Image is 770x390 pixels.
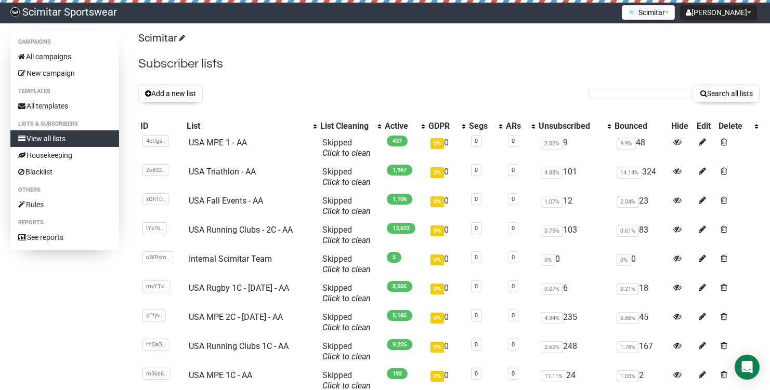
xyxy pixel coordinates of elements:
a: 0 [475,196,478,203]
span: 1,106 [387,194,412,205]
a: USA MPE 1 - AA [189,138,247,147]
a: Click to clean [322,293,371,303]
th: Unsubscribed: No sort applied, activate to apply an ascending sort [537,119,612,133]
div: Segs [469,121,493,131]
th: List: No sort applied, activate to apply an ascending sort [185,119,318,133]
th: ID: No sort applied, sorting is disabled [138,119,185,133]
span: 0% [430,313,444,324]
a: 0 [475,283,478,290]
a: Housekeeping [10,147,119,164]
span: 5,185 [387,310,412,321]
td: 83 [612,221,669,250]
a: USA MPE 1C - AA [189,370,252,380]
span: 0% [430,254,444,265]
td: 0 [426,279,466,308]
span: 4cUgs.. [142,135,169,147]
span: Skipped [322,254,371,274]
li: Campaigns [10,36,119,48]
span: Skipped [322,341,371,361]
a: 0 [512,283,515,290]
button: Scimitar [622,5,675,20]
th: Delete: No sort applied, activate to apply an ascending sort [716,119,760,133]
td: 0 [426,337,466,366]
a: 0 [512,254,515,261]
td: 6 [537,279,612,308]
span: 0% [430,284,444,294]
a: 0 [475,254,478,261]
a: 0 [512,370,515,377]
span: 9.9% [617,138,636,150]
span: Skipped [322,225,371,245]
td: 0 [426,221,466,250]
th: GDPR: No sort applied, activate to apply an ascending sort [426,119,466,133]
span: 4.88% [541,167,563,179]
span: Skipped [322,312,371,332]
span: 14.14% [617,167,642,179]
td: 0 [426,133,466,163]
span: 4.34% [541,312,563,324]
a: USA Rugby 1C - [DATE] - AA [189,283,289,293]
a: 0 [512,312,515,319]
td: 48 [612,133,669,163]
li: Reports [10,217,119,229]
td: 9 [537,133,612,163]
span: 9,225 [387,339,412,350]
span: 1.03% [617,370,639,382]
a: Click to clean [322,264,371,274]
span: 0% [430,138,444,149]
span: 0% [541,254,555,266]
div: Delete [719,121,749,131]
span: cFfyv.. [142,310,166,321]
span: 0.07% [541,283,563,295]
span: Skipped [322,196,371,216]
a: 0 [475,225,478,232]
td: 103 [537,221,612,250]
span: 192 [387,368,408,379]
a: Click to clean [322,177,371,187]
span: 0% [617,254,631,266]
span: 437 [387,136,408,146]
th: Bounced: No sort applied, sorting is disabled [612,119,669,133]
a: Scimitar [138,32,184,44]
li: Others [10,184,119,196]
a: All campaigns [10,48,119,65]
button: Search all lists [694,85,760,102]
div: Active [385,121,416,131]
span: 1.07% [541,196,563,208]
div: ID [140,121,182,131]
td: 0 [612,250,669,279]
td: 248 [537,337,612,366]
span: 8,505 [387,281,412,292]
span: 0% [430,342,444,353]
a: New campaign [10,65,119,82]
span: m36s6.. [142,368,171,380]
span: rY5aO.. [142,339,168,351]
td: 0 [426,192,466,221]
img: 1.png [628,8,636,16]
span: 0% [430,225,444,236]
td: 0 [426,308,466,337]
span: 1.78% [617,341,639,353]
a: Blacklist [10,164,119,180]
a: 0 [512,341,515,348]
div: Edit [697,121,714,131]
th: Edit: No sort applied, sorting is disabled [695,119,716,133]
td: 23 [612,192,669,221]
button: [PERSON_NAME] [680,5,757,20]
span: Skipped [322,167,371,187]
th: Hide: No sort applied, sorting is disabled [669,119,695,133]
td: 167 [612,337,669,366]
a: 0 [475,167,478,173]
div: List [187,121,308,131]
span: 2o892.. [142,164,168,176]
a: USA Running Clubs - 2C - AA [189,225,293,235]
div: ARs [506,121,526,131]
td: 45 [612,308,669,337]
span: 0.75% [541,225,563,237]
span: 0.21% [617,283,639,295]
a: 0 [475,138,478,144]
span: 2.02% [541,138,563,150]
a: All templates [10,98,119,114]
div: List Cleaning [320,121,372,131]
td: 235 [537,308,612,337]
